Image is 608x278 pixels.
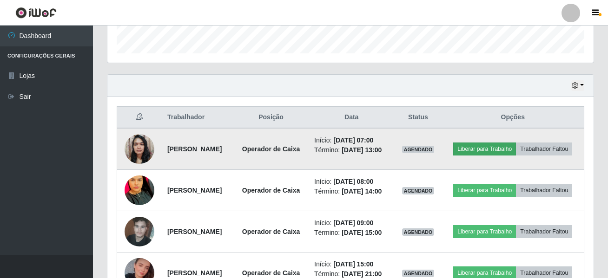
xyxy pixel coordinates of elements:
[516,184,572,197] button: Trabalhador Faltou
[314,228,389,238] li: Término:
[314,187,389,196] li: Término:
[333,136,373,144] time: [DATE] 07:00
[242,145,300,153] strong: Operador de Caixa
[394,107,442,129] th: Status
[233,107,309,129] th: Posição
[314,177,389,187] li: Início:
[242,187,300,194] strong: Operador de Caixa
[309,107,394,129] th: Data
[242,228,300,235] strong: Operador de Caixa
[314,136,389,145] li: Início:
[516,142,572,155] button: Trabalhador Faltou
[453,184,516,197] button: Liberar para Trabalho
[342,187,382,195] time: [DATE] 14:00
[167,269,222,277] strong: [PERSON_NAME]
[314,218,389,228] li: Início:
[242,269,300,277] strong: Operador de Caixa
[167,187,222,194] strong: [PERSON_NAME]
[314,259,389,269] li: Início:
[333,219,373,226] time: [DATE] 09:00
[442,107,584,129] th: Opções
[453,225,516,238] button: Liberar para Trabalho
[125,212,154,251] img: 1717609421755.jpeg
[167,145,222,153] strong: [PERSON_NAME]
[342,270,382,278] time: [DATE] 21:00
[453,142,516,155] button: Liberar para Trabalho
[516,225,572,238] button: Trabalhador Faltou
[167,228,222,235] strong: [PERSON_NAME]
[15,7,57,19] img: CoreUI Logo
[125,129,154,168] img: 1736008247371.jpeg
[125,158,154,223] img: 1751683294732.jpeg
[162,107,233,129] th: Trabalhador
[314,145,389,155] li: Término:
[402,146,435,153] span: AGENDADO
[333,260,373,268] time: [DATE] 15:00
[402,187,435,194] span: AGENDADO
[342,146,382,154] time: [DATE] 13:00
[402,228,435,236] span: AGENDADO
[333,178,373,185] time: [DATE] 08:00
[402,270,435,277] span: AGENDADO
[342,229,382,236] time: [DATE] 15:00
